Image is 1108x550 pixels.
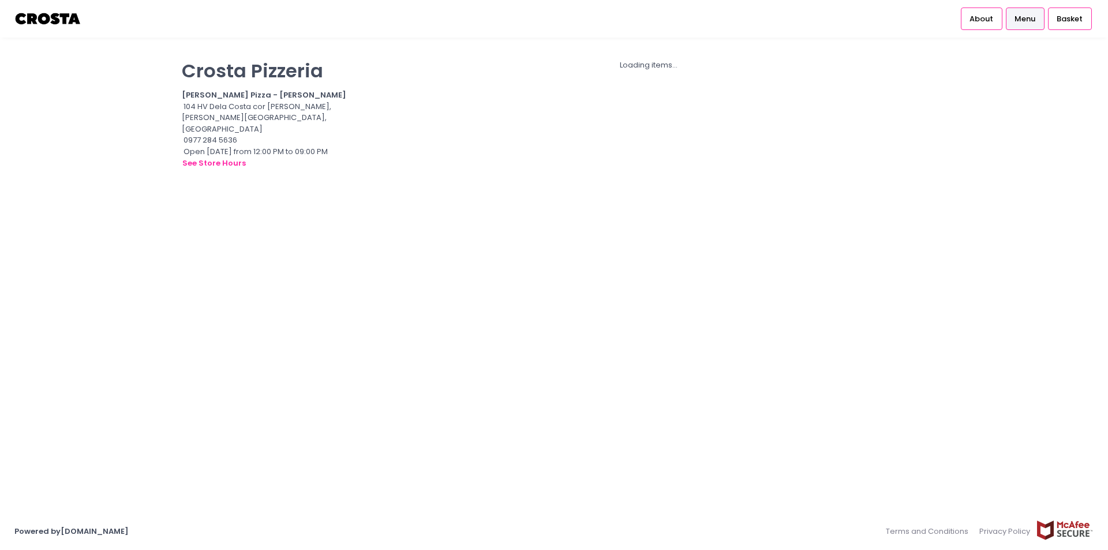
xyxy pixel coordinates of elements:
[182,59,357,82] p: Crosta Pizzeria
[1015,13,1035,25] span: Menu
[969,13,993,25] span: About
[1006,8,1045,29] a: Menu
[1036,520,1094,540] img: mcafee-secure
[961,8,1002,29] a: About
[182,146,357,170] div: Open [DATE] from 12:00 PM to 09:00 PM
[886,520,974,542] a: Terms and Conditions
[182,89,346,100] b: [PERSON_NAME] Pizza - [PERSON_NAME]
[182,157,246,170] button: see store hours
[372,59,926,71] div: Loading items...
[182,134,357,146] div: 0977 284 5636
[1057,13,1083,25] span: Basket
[974,520,1036,542] a: Privacy Policy
[14,526,129,537] a: Powered by[DOMAIN_NAME]
[182,101,357,135] div: 104 HV Dela Costa cor [PERSON_NAME], [PERSON_NAME][GEOGRAPHIC_DATA], [GEOGRAPHIC_DATA]
[14,9,82,29] img: logo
